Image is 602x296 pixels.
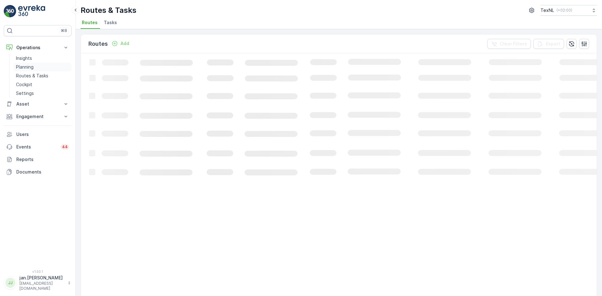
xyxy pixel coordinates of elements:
[4,153,71,166] a: Reports
[81,5,136,15] p: Routes & Tasks
[16,73,48,79] p: Routes & Tasks
[4,128,71,141] a: Users
[13,71,71,80] a: Routes & Tasks
[16,64,34,70] p: Planning
[16,90,34,96] p: Settings
[487,39,531,49] button: Clear Filters
[541,7,554,13] p: TexNL
[4,141,71,153] a: Events44
[4,41,71,54] button: Operations
[4,275,71,291] button: JJjan.[PERSON_NAME][EMAIL_ADDRESS][DOMAIN_NAME]
[82,19,98,26] span: Routes
[4,270,71,273] span: v 1.50.1
[62,144,68,149] p: 44
[16,113,59,120] p: Engagement
[19,281,65,291] p: [EMAIL_ADDRESS][DOMAIN_NAME]
[16,169,69,175] p: Documents
[546,41,560,47] p: Export
[109,40,132,47] button: Add
[500,41,527,47] p: Clear Filters
[88,39,108,48] p: Routes
[533,39,564,49] button: Export
[13,89,71,98] a: Settings
[16,44,59,51] p: Operations
[16,131,69,138] p: Users
[13,54,71,63] a: Insights
[16,156,69,163] p: Reports
[16,55,32,61] p: Insights
[4,110,71,123] button: Engagement
[61,28,67,33] p: ⌘B
[19,275,65,281] p: jan.[PERSON_NAME]
[557,8,572,13] p: ( +02:00 )
[4,98,71,110] button: Asset
[120,40,129,47] p: Add
[13,80,71,89] a: Cockpit
[4,166,71,178] a: Documents
[104,19,117,26] span: Tasks
[16,144,57,150] p: Events
[18,5,45,18] img: logo_light-DOdMpM7g.png
[541,5,597,16] button: TexNL(+02:00)
[4,5,16,18] img: logo
[5,278,15,288] div: JJ
[13,63,71,71] a: Planning
[16,101,59,107] p: Asset
[16,81,32,88] p: Cockpit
